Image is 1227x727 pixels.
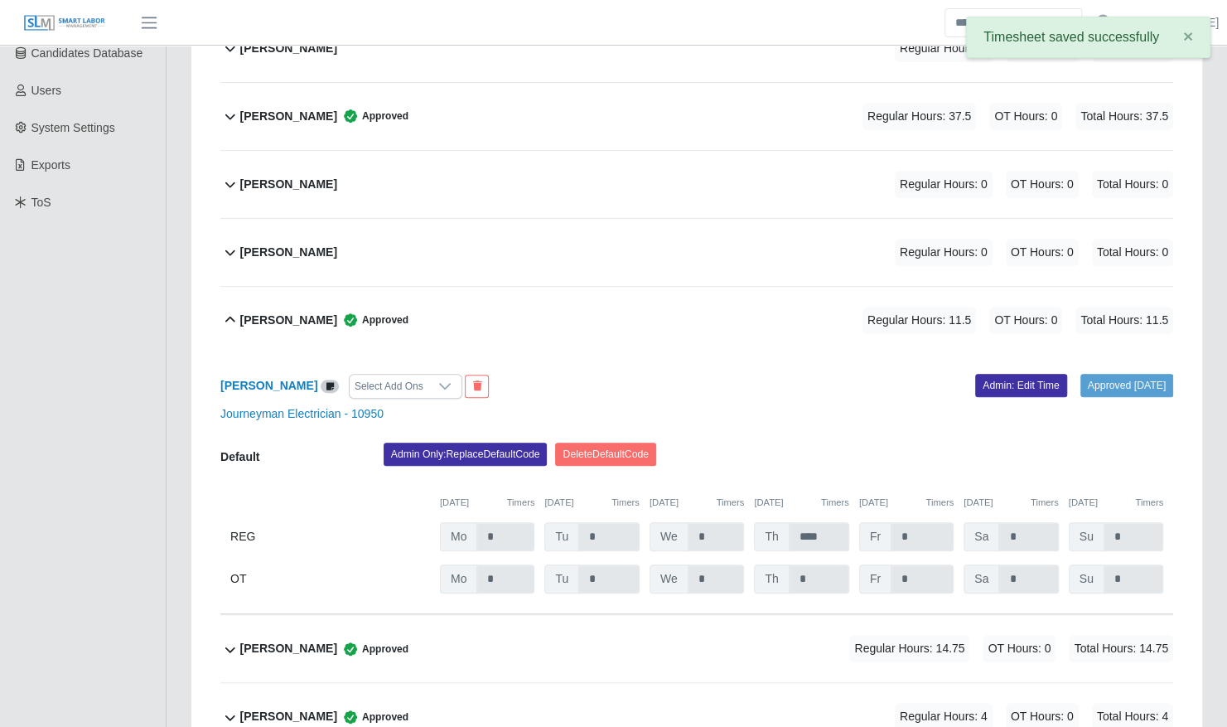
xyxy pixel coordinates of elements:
button: Timers [611,496,640,510]
button: Timers [716,496,744,510]
span: Mo [440,565,477,594]
span: Total Hours: 0 [1092,171,1173,198]
a: Journeyman Electrician - 10950 [220,407,384,420]
span: Regular Hours: 11.5 [862,307,976,334]
b: [PERSON_NAME] [240,708,337,725]
span: Th [754,565,789,594]
span: Regular Hours: 0 [895,35,993,62]
span: Fr [859,522,891,551]
div: Select Add Ons [350,375,428,398]
div: [DATE] [650,496,744,510]
button: Timers [821,496,849,510]
b: Default [220,450,259,463]
span: Total Hours: 37.5 [1075,103,1173,130]
b: [PERSON_NAME] [240,176,337,193]
span: Tu [544,565,579,594]
span: Total Hours: 11.5 [1075,307,1173,334]
div: [DATE] [964,496,1058,510]
span: OT Hours: 0 [989,307,1062,334]
span: Sa [964,522,999,551]
span: System Settings [31,121,115,134]
b: [PERSON_NAME] [240,108,337,125]
button: [PERSON_NAME] Regular Hours: 0 OT Hours: 0 Total Hours: 0 [220,15,1173,82]
span: Approved [337,312,408,328]
span: Regular Hours: 14.75 [849,635,969,662]
span: Candidates Database [31,46,143,60]
span: Regular Hours: 37.5 [862,103,976,130]
span: We [650,522,688,551]
div: Timesheet saved successfully [966,17,1210,58]
span: Approved [337,709,408,725]
span: Approved [337,641,408,657]
img: SLM Logo [23,14,106,32]
button: [PERSON_NAME] Approved Regular Hours: 37.5 OT Hours: 0 Total Hours: 37.5 [220,83,1173,150]
a: [PERSON_NAME] [1123,14,1219,32]
button: [PERSON_NAME] Approved Regular Hours: 14.75 OT Hours: 0 Total Hours: 14.75 [220,615,1173,682]
span: Regular Hours: 0 [895,171,993,198]
button: Timers [925,496,954,510]
span: Th [754,522,789,551]
span: Sa [964,565,999,594]
b: [PERSON_NAME] [240,244,337,261]
span: Approved [337,108,408,124]
a: View/Edit Notes [321,379,339,392]
a: Admin: Edit Time [975,374,1067,397]
button: Timers [1031,496,1059,510]
button: DeleteDefaultCode [555,443,656,466]
button: Admin Only:ReplaceDefaultCode [384,443,548,466]
div: [DATE] [754,496,848,510]
span: × [1183,27,1193,46]
button: [PERSON_NAME] Regular Hours: 0 OT Hours: 0 Total Hours: 0 [220,219,1173,286]
span: OT Hours: 0 [983,635,1056,662]
button: [PERSON_NAME] Regular Hours: 0 OT Hours: 0 Total Hours: 0 [220,151,1173,218]
span: Exports [31,158,70,172]
div: [DATE] [859,496,954,510]
span: Mo [440,522,477,551]
b: [PERSON_NAME] [240,312,337,329]
span: Regular Hours: 0 [895,239,993,266]
button: Timers [1135,496,1163,510]
span: Total Hours: 14.75 [1069,635,1173,662]
span: ToS [31,196,51,209]
button: [PERSON_NAME] Approved Regular Hours: 11.5 OT Hours: 0 Total Hours: 11.5 [220,287,1173,354]
button: Timers [507,496,535,510]
span: Su [1069,565,1104,594]
span: Fr [859,565,891,594]
div: OT [230,565,430,594]
input: Search [944,8,1082,37]
div: [DATE] [544,496,639,510]
b: [PERSON_NAME] [240,640,337,657]
div: REG [230,522,430,551]
span: OT Hours: 0 [1006,239,1079,266]
b: [PERSON_NAME] [240,40,337,57]
a: Approved [DATE] [1080,374,1173,397]
span: Su [1069,522,1104,551]
span: OT Hours: 0 [1006,171,1079,198]
div: [DATE] [440,496,534,510]
span: Tu [544,522,579,551]
div: [DATE] [1069,496,1163,510]
a: [PERSON_NAME] [220,379,317,392]
span: OT Hours: 0 [989,103,1062,130]
span: Total Hours: 0 [1092,239,1173,266]
button: End Worker & Remove from the Timesheet [465,375,489,398]
span: Users [31,84,62,97]
span: We [650,565,688,594]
